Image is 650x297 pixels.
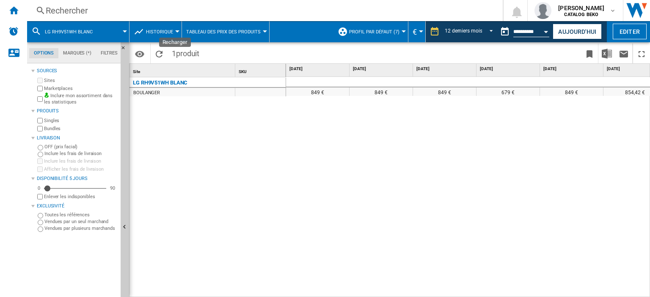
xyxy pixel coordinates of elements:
[45,21,101,42] button: LG RH9V51WH BLANC
[540,87,603,96] div: 849 €
[38,226,43,232] input: Vendues par plusieurs marchands
[413,27,417,36] span: €
[37,158,43,164] input: Inclure les frais de livraison
[31,21,125,42] div: LG RH9V51WH BLANC
[37,94,43,104] input: Inclure mon assortiment dans les statistiques
[44,93,117,106] label: Inclure mon assortiment dans les statistiques
[37,194,43,199] input: Afficher les frais de livraison
[289,66,347,72] span: [DATE]
[239,69,247,74] span: SKU
[413,21,421,42] button: €
[46,5,481,16] div: Rechercher
[44,166,117,172] label: Afficher les frais de livraison
[38,213,43,218] input: Toutes les références
[131,46,148,61] button: Options
[121,42,131,57] button: Masquer
[349,21,404,42] button: Profil par défaut (7)
[480,66,538,72] span: [DATE]
[37,166,43,172] input: Afficher les frais de livraison
[38,220,43,225] input: Vendues par un seul marchand
[496,21,551,42] div: Ce rapport est basé sur une date antérieure à celle d'aujourd'hui.
[133,89,160,97] div: BOULANGER
[476,87,540,96] div: 679 €
[338,21,404,42] div: Profil par défaut (7)
[349,29,399,35] span: Profil par défaut (7)
[44,150,117,157] label: Inclure les frais de livraison
[38,152,43,157] input: Inclure les frais de livraison
[413,87,476,96] div: 849 €
[44,225,117,232] label: Vendues par plusieurs marchands
[37,86,43,91] input: Marketplaces
[133,78,187,88] div: LG RH9V51WH BLANC
[286,87,349,96] div: 849 €
[44,93,49,98] img: mysite-bg-18x18.png
[151,44,168,63] button: Recharger
[44,193,117,200] label: Enlever les indisponibles
[543,66,601,72] span: [DATE]
[44,212,117,218] label: Toutes les références
[168,44,204,61] span: 1
[44,85,117,92] label: Marketplaces
[131,64,235,77] div: Site Sort None
[29,48,58,58] md-tab-item: Options
[237,64,286,77] div: SKU Sort None
[44,125,117,132] label: Bundles
[37,108,117,114] div: Produits
[444,25,496,39] md-select: REPORTS.WIZARD.STEPS.REPORT.STEPS.REPORT_OPTIONS.PERIOD: 12 derniers mois
[416,66,474,72] span: [DATE]
[45,29,93,35] span: LG RH9V51WH BLANC
[478,64,540,74] div: [DATE]
[558,4,604,12] span: [PERSON_NAME]
[534,2,551,19] img: profile.jpg
[44,218,117,225] label: Vendues par un seul marchand
[415,64,476,74] div: [DATE]
[44,184,106,193] md-slider: Disponibilité
[408,21,426,42] md-menu: Currency
[350,87,413,96] div: 849 €
[96,48,122,58] md-tab-item: Filtres
[353,66,411,72] span: [DATE]
[37,118,43,123] input: Singles
[8,26,19,36] img: alerts-logo.svg
[44,117,117,124] label: Singles
[37,175,117,182] div: Disponibilité 5 Jours
[445,28,482,34] div: 12 derniers mois
[146,29,173,35] span: Historique
[37,126,43,131] input: Bundles
[496,23,513,40] button: md-calendar
[186,21,265,42] button: Tableau des prix des produits
[37,203,117,210] div: Exclusivité
[146,21,177,42] button: Historique
[108,185,117,191] div: 90
[633,44,650,63] button: Plein écran
[288,64,349,74] div: [DATE]
[542,64,603,74] div: [DATE]
[237,64,286,77] div: Sort None
[37,78,43,83] input: Sites
[37,135,117,142] div: Livraison
[36,185,42,191] div: 0
[602,49,612,59] img: excel-24x24.png
[37,68,117,74] div: Sources
[131,64,235,77] div: Sort None
[553,24,602,39] button: Aujourd'hui
[44,158,117,164] label: Inclure les frais de livraison
[564,12,598,17] b: CATALOG BEKO
[58,48,96,58] md-tab-item: Marques (*)
[613,24,647,39] button: Editer
[134,21,177,42] div: Historique
[598,44,615,63] button: Télécharger au format Excel
[615,44,632,63] button: Envoyer ce rapport par email
[351,64,413,74] div: [DATE]
[44,77,117,84] label: Sites
[38,145,43,150] input: OFF (prix facial)
[581,44,598,63] button: Créer un favoris
[133,69,140,74] span: Site
[539,23,554,38] button: Open calendar
[44,144,117,150] label: OFF (prix facial)
[186,29,261,35] span: Tableau des prix des produits
[176,49,199,58] span: produit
